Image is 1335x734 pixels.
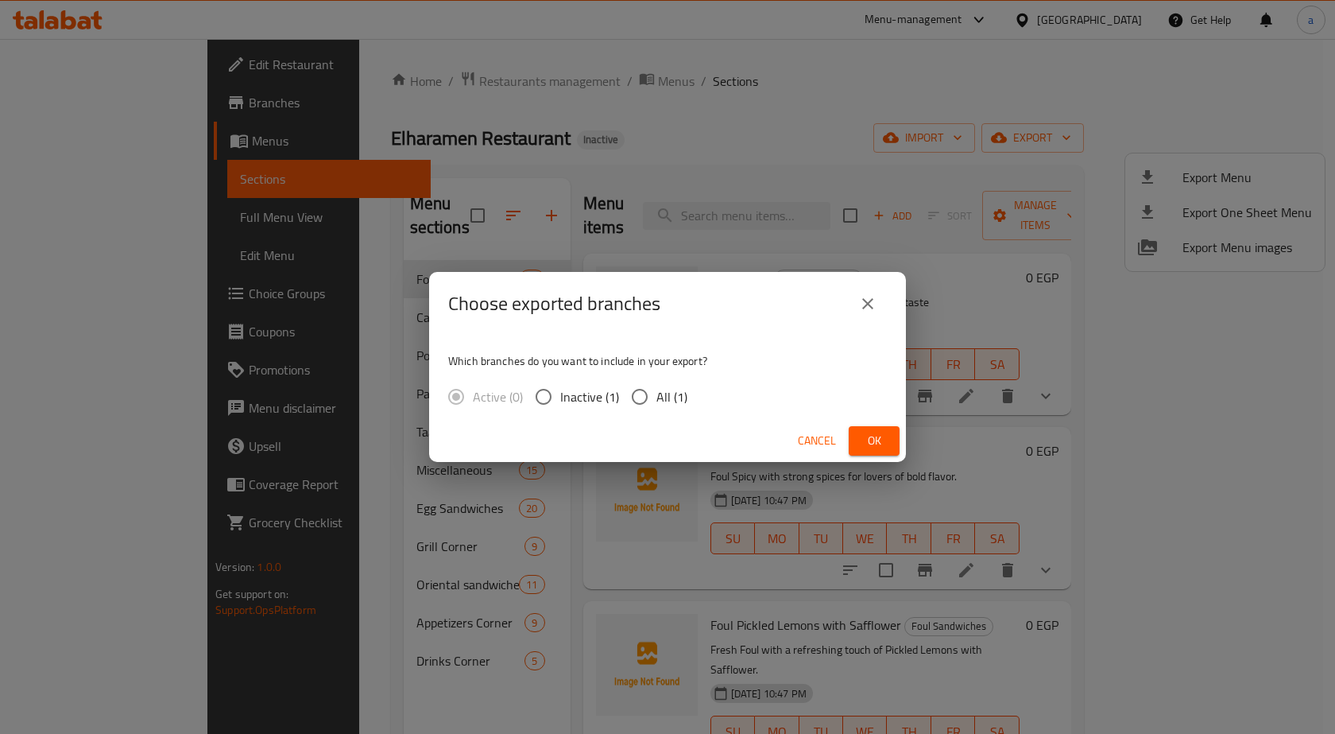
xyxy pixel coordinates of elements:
[448,353,887,369] p: Which branches do you want to include in your export?
[448,291,660,317] h2: Choose exported branches
[791,426,842,456] button: Cancel
[560,387,619,406] span: Inactive (1)
[849,285,887,323] button: close
[849,426,900,456] button: Ok
[861,431,887,451] span: Ok
[656,387,687,406] span: All (1)
[798,431,836,451] span: Cancel
[473,387,523,406] span: Active (0)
